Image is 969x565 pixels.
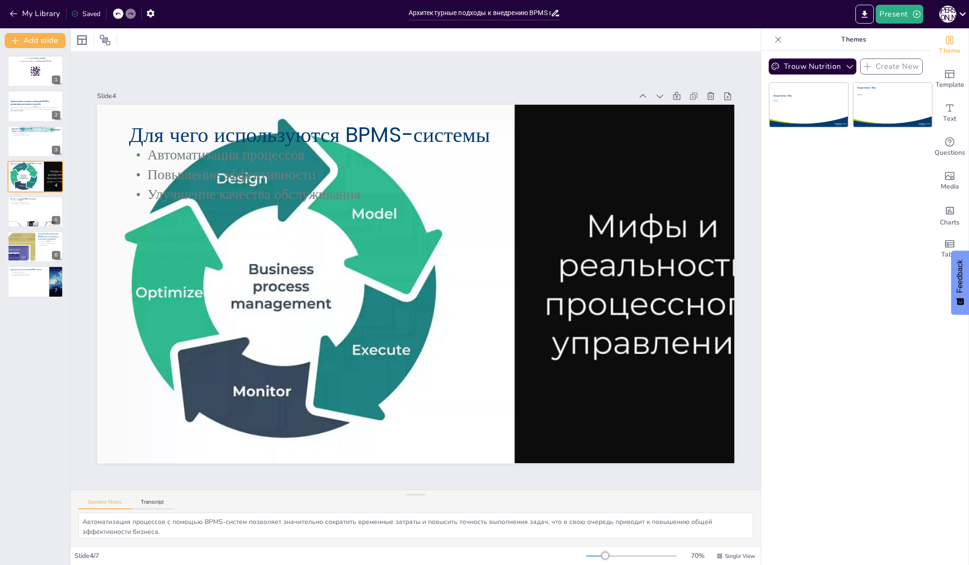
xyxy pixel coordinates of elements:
div: 70 % [686,551,709,560]
div: 5 [52,216,60,224]
div: Add ready made slides [931,62,969,96]
p: Generated with [URL] [10,110,60,112]
p: Улучшение качества обслуживания [10,168,60,170]
div: Presentation Title [857,86,922,90]
button: Create New [860,58,923,75]
span: Template [936,80,964,90]
p: Гибкие подходы [38,244,60,246]
div: 6 [52,251,60,259]
p: Инструменты моделирования [10,201,60,203]
div: Add a table [931,232,969,266]
span: Media [941,182,959,192]
div: 7 [52,286,60,295]
button: Trouw Nutrition [769,58,856,75]
span: Charts [940,217,960,228]
div: https://cdn.sendsteps.com/images/logo/sendsteps_logo_white.pnghttps://cdn.sendsteps.com/images/lo... [8,231,63,262]
p: Themes [786,28,921,51]
div: Saved [71,9,100,18]
p: Повышение эффективности [10,166,60,168]
p: BPMS-системы определение [10,129,60,131]
p: Архитектура применения BPMS систем в крупных и небольших компаниях [38,233,60,241]
p: Оптимизация цепочек поставок [10,275,47,277]
div: 1 [52,75,60,84]
div: Subtitle [857,94,922,96]
p: Что такое BPMS-системы [11,127,46,130]
div: 4 [52,181,60,190]
div: Layout [74,33,90,48]
span: Position [99,34,111,46]
div: https://cdn.sendsteps.com/images/logo/sendsteps_logo_white.pnghttps://cdn.sendsteps.com/images/lo... [8,161,63,192]
p: Компоненты BPMS [10,199,60,201]
div: 3 [52,146,60,154]
span: Text [943,114,956,124]
p: BPMS-системы визуализация [10,131,60,133]
span: Theme [939,46,961,56]
div: https://cdn.sendsteps.com/images/logo/sendsteps_logo_white.pnghttps://cdn.sendsteps.com/images/lo... [8,56,63,87]
p: Презентация охватывает основные аспекты BPMS-систем, их архитектуру и применение в организациях р... [10,106,60,109]
button: Add slide [5,33,66,48]
div: Change the overall theme [931,28,969,62]
div: https://cdn.sendsteps.com/images/logo/sendsteps_logo_white.pnghttps://cdn.sendsteps.com/images/lo... [8,126,63,157]
strong: [DOMAIN_NAME] [30,57,46,59]
button: Feedback - Show survey [951,250,969,315]
div: Get real-time input from your audience [931,130,969,164]
p: Go to [10,57,60,60]
div: Add images, graphics, shapes or video [931,164,969,198]
span: Name, presenter, location, date. [11,131,24,132]
p: Из чего состоят BPMS-системы [10,197,60,200]
textarea: Автоматизация процессов с помощью BPMS-систем позволяет значительно сократить временные затраты и... [78,513,753,539]
p: and login with code [10,60,60,63]
p: Автоматизация процессов [10,133,60,134]
button: Transcript [131,499,173,509]
div: Subtitle [773,100,820,102]
div: П [PERSON_NAME] [939,6,956,23]
p: Повышение эффективности [189,57,721,309]
input: Insert title [409,6,551,20]
span: Table [941,249,958,260]
span: Questions [935,148,965,158]
span: Single View [725,552,755,560]
button: Present [876,5,923,24]
p: Интеграция с другими системами [10,134,60,136]
button: П [PERSON_NAME] [939,5,956,24]
button: My Library [7,6,64,21]
button: Speaker Notes [78,499,131,509]
div: https://cdn.sendsteps.com/images/logo/sendsteps_logo_white.pnghttps://cdn.sendsteps.com/images/lo... [8,91,63,122]
div: Add charts and graphs [931,198,969,232]
strong: Архитектурные подходы к внедрению BPMS в организациях различного масштаба [10,100,49,105]
p: Централизованные решения [38,242,60,244]
div: Add text boxes [931,96,969,130]
div: 7 [8,266,63,297]
span: Feedback [956,260,964,293]
button: Export to PowerPoint [855,5,874,24]
p: Автоматизация процессов [10,165,60,166]
div: Presentation Title [773,94,820,98]
p: Автоматизация обработки заказов [10,273,47,275]
div: 2 [52,111,60,119]
p: Для чего используются BPMS-системы [10,162,60,165]
p: Архитектура BPMS [38,241,60,243]
p: Интеграция с другими системами [10,203,60,205]
p: Примеры использования BPMS-систем [10,268,47,271]
p: Улучшение качества обслуживания [181,75,713,327]
div: Slide 4 / 7 [74,551,586,560]
p: Автоматизация процессов [197,39,729,291]
p: Примеры использования [10,272,47,274]
p: Для чего используются BPMS-системы [203,16,739,277]
div: https://cdn.sendsteps.com/images/logo/sendsteps_logo_white.pnghttps://cdn.sendsteps.com/images/lo... [8,196,63,227]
